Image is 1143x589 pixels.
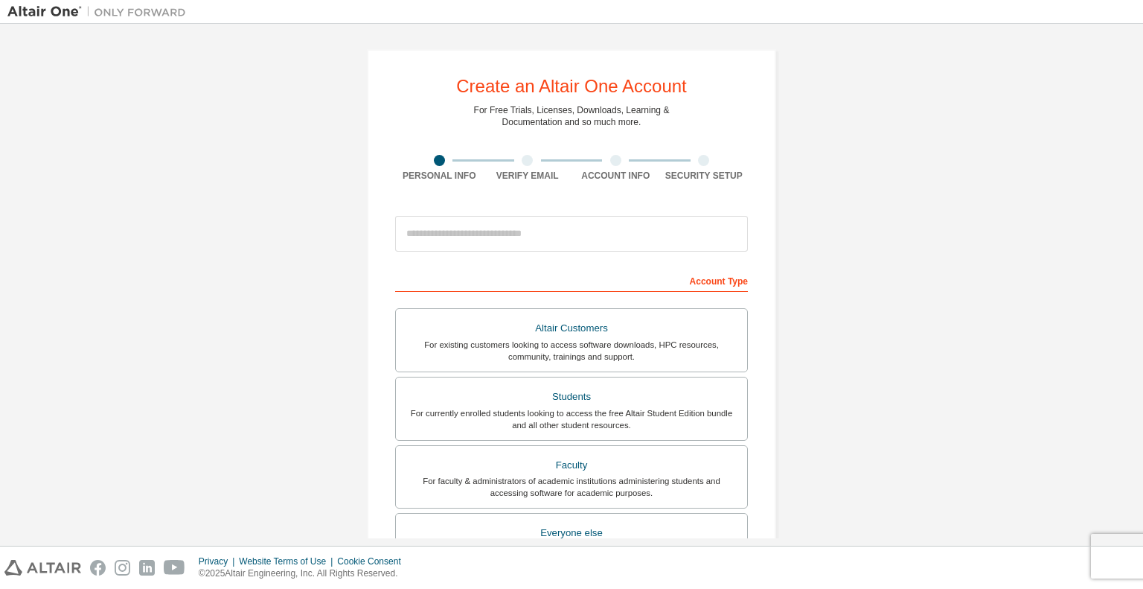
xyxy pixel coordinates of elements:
[484,170,572,182] div: Verify Email
[405,339,738,363] div: For existing customers looking to access software downloads, HPC resources, community, trainings ...
[405,475,738,499] div: For faculty & administrators of academic institutions administering students and accessing softwa...
[405,386,738,407] div: Students
[395,268,748,292] div: Account Type
[395,170,484,182] div: Personal Info
[4,560,81,576] img: altair_logo.svg
[239,555,337,567] div: Website Terms of Use
[115,560,130,576] img: instagram.svg
[199,555,239,567] div: Privacy
[199,567,410,580] p: © 2025 Altair Engineering, Inc. All Rights Reserved.
[337,555,409,567] div: Cookie Consent
[571,170,660,182] div: Account Info
[7,4,193,19] img: Altair One
[660,170,749,182] div: Security Setup
[90,560,106,576] img: facebook.svg
[139,560,155,576] img: linkedin.svg
[456,77,687,95] div: Create an Altair One Account
[164,560,185,576] img: youtube.svg
[405,318,738,339] div: Altair Customers
[405,407,738,431] div: For currently enrolled students looking to access the free Altair Student Edition bundle and all ...
[474,104,670,128] div: For Free Trials, Licenses, Downloads, Learning & Documentation and so much more.
[405,523,738,544] div: Everyone else
[405,455,738,476] div: Faculty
